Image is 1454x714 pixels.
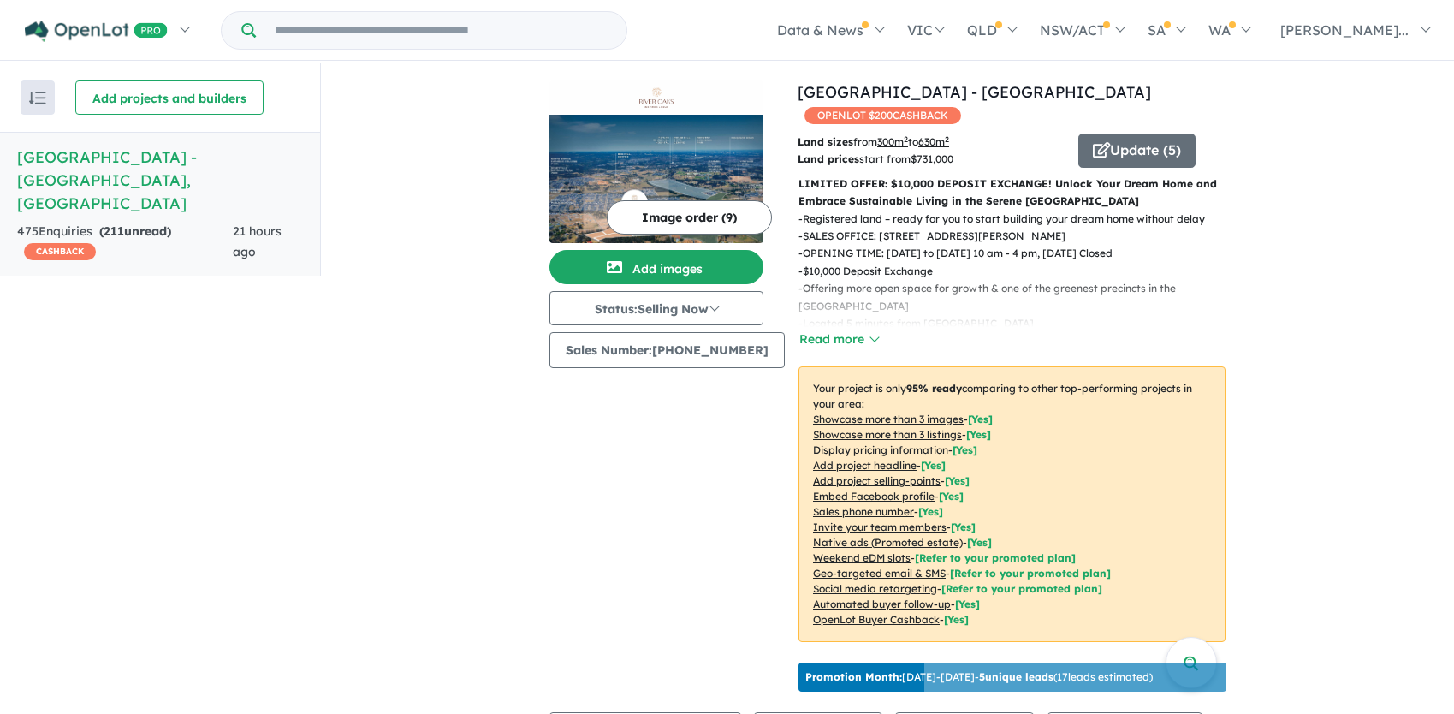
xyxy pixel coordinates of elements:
[813,428,962,441] u: Showcase more than 3 listings
[953,443,977,456] span: [ Yes ]
[798,82,1151,102] a: [GEOGRAPHIC_DATA] - [GEOGRAPHIC_DATA]
[24,243,96,260] span: CASHBACK
[798,245,1239,262] p: - OPENING TIME: [DATE] to [DATE] 10 am - 4 pm, [DATE] Closed
[918,505,943,518] span: [ Yes ]
[233,223,282,259] span: 21 hours ago
[979,670,1053,683] b: 5 unique leads
[798,366,1226,642] p: Your project is only comparing to other top-performing projects in your area: - - - - - - - - - -...
[549,332,785,368] button: Sales Number:[PHONE_NUMBER]
[906,382,962,395] b: 95 % ready
[1078,134,1196,168] button: Update (5)
[813,521,947,533] u: Invite your team members
[950,567,1111,580] span: [Refer to your promoted plan]
[17,146,303,215] h5: [GEOGRAPHIC_DATA] - [GEOGRAPHIC_DATA] , [GEOGRAPHIC_DATA]
[813,490,935,503] u: Embed Facebook profile
[805,670,902,683] b: Promotion Month:
[549,250,763,284] button: Add images
[798,152,859,165] b: Land prices
[939,490,964,503] span: [ Yes ]
[798,135,853,148] b: Land sizes
[918,135,949,148] u: 630 m
[259,12,623,49] input: Try estate name, suburb, builder or developer
[798,151,1065,168] p: start from
[813,474,941,487] u: Add project selling-points
[798,176,1226,211] p: LIMITED OFFER: $10,000 DEPOSIT EXCHANGE! Unlock Your Dream Home and Embrace Sustainable Living in...
[944,613,969,626] span: [Yes]
[17,222,233,263] div: 475 Enquir ies
[99,223,171,239] strong: ( unread)
[813,551,911,564] u: Weekend eDM slots
[29,92,46,104] img: sort.svg
[966,428,991,441] span: [ Yes ]
[607,200,772,235] button: Image order (9)
[798,211,1239,228] p: - Registered land – ready for you to start building your dream home without delay
[904,134,908,144] sup: 2
[967,536,992,549] span: [Yes]
[813,505,914,518] u: Sales phone number
[75,80,264,115] button: Add projects and builders
[908,135,949,148] span: to
[911,152,953,165] u: $ 731,000
[804,107,961,124] span: OPENLOT $ 200 CASHBACK
[813,536,963,549] u: Native ads (Promoted estate)
[798,263,1239,280] p: - $10,000 Deposit Exchange
[813,598,951,610] u: Automated buyer follow-up
[813,613,940,626] u: OpenLot Buyer Cashback
[945,134,949,144] sup: 2
[951,521,976,533] span: [ Yes ]
[798,280,1239,315] p: - Offering more open space for growth & one of the greenest precincts in the [GEOGRAPHIC_DATA]
[915,551,1076,564] span: [Refer to your promoted plan]
[549,291,763,325] button: Status:Selling Now
[921,459,946,472] span: [ Yes ]
[549,80,763,243] a: River Oaks Estate - Oakville LogoRiver Oaks Estate - Oakville
[813,567,946,580] u: Geo-targeted email & SMS
[813,582,937,595] u: Social media retargeting
[556,87,757,108] img: River Oaks Estate - Oakville Logo
[813,413,964,425] u: Showcase more than 3 images
[549,115,763,243] img: River Oaks Estate - Oakville
[955,598,980,610] span: [Yes]
[25,21,168,42] img: Openlot PRO Logo White
[877,135,908,148] u: 300 m
[104,223,124,239] span: 211
[1280,21,1409,39] span: [PERSON_NAME]...
[805,669,1153,685] p: [DATE] - [DATE] - ( 17 leads estimated)
[798,315,1239,332] p: - Located 5 minutes from [GEOGRAPHIC_DATA]
[968,413,993,425] span: [ Yes ]
[798,330,879,349] button: Read more
[945,474,970,487] span: [ Yes ]
[941,582,1102,595] span: [Refer to your promoted plan]
[798,228,1239,245] p: - SALES OFFICE: [STREET_ADDRESS][PERSON_NAME]
[813,459,917,472] u: Add project headline
[798,134,1065,151] p: from
[813,443,948,456] u: Display pricing information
